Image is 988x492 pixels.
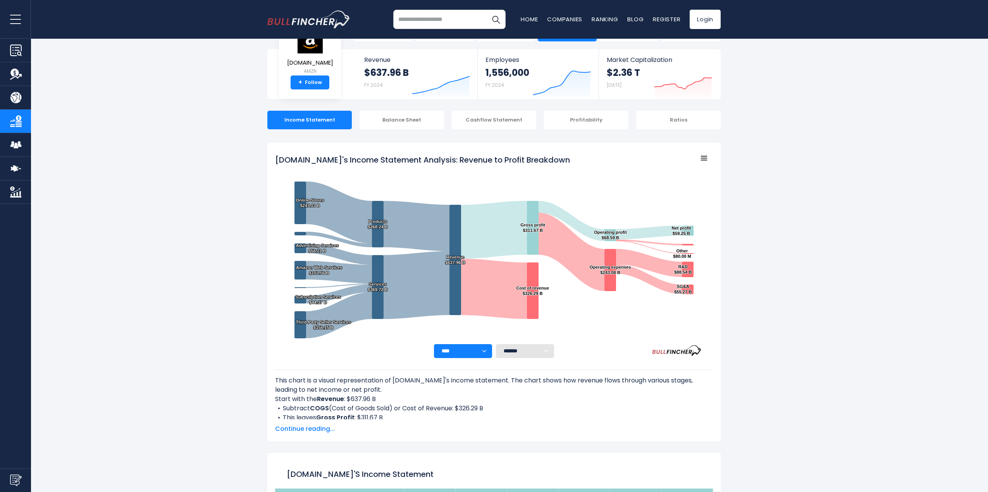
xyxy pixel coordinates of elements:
text: Revenue $637.96 B [445,255,465,265]
text: Subscription Services $44.37 B [295,295,341,305]
svg: Amazon.com's Income Statement Analysis: Revenue to Profit Breakdown [275,151,713,344]
a: Revenue $637.96 B FY 2024 [356,49,478,99]
a: Go to homepage [267,10,351,28]
span: [DOMAIN_NAME] [287,60,333,66]
small: AMZN [287,68,333,75]
div: Balance Sheet [360,111,444,129]
div: Cashflow Statement [452,111,536,129]
a: Register [653,15,680,23]
text: R&D $88.54 B [674,264,692,274]
a: Market Capitalization $2.36 T [DATE] [599,49,720,99]
text: Other $80.00 M [673,249,691,259]
text: Operating profit $68.59 B [594,230,627,240]
text: Amazon Web Services $107.56 B [296,265,342,275]
tspan: [DOMAIN_NAME]'s Income Statement Analysis: Revenue to Profit Breakdown [275,154,570,165]
b: COGS [310,404,329,413]
a: Login [690,10,721,29]
div: Profitability [544,111,628,129]
a: Ranking [592,15,618,23]
b: Gross Profit [316,413,355,422]
text: Net profit $59.25 B [672,226,691,236]
small: FY 2024 [364,82,383,88]
strong: + [298,79,302,86]
b: Revenue [317,394,344,403]
small: [DATE] [607,82,621,88]
img: bullfincher logo [267,10,351,28]
text: Gross profit $311.67 B [520,223,545,233]
li: Subtract (Cost of Goods Sold) or Cost of Revenue: $326.29 B [275,404,713,413]
a: +Follow [291,75,329,89]
text: SG&A $55.27 B [674,284,692,294]
text: Advertising Services $56.21 B [296,243,339,253]
text: Online Stores $247.03 B [296,198,324,208]
text: Services $369.72 B [368,282,388,292]
div: Income Statement [267,111,352,129]
div: This chart is a visual representation of [DOMAIN_NAME]'s income statement. The chart shows how re... [275,376,713,419]
text: Products $268.24 B [368,219,388,229]
a: [DOMAIN_NAME] AMZN [287,27,334,76]
text: Operating expenses $243.08 B [590,265,631,275]
text: Cost of revenue $326.29 B [516,286,549,296]
strong: $637.96 B [364,67,409,79]
li: This leaves : $311.67 B [275,413,713,422]
text: Third-Party Seller Services $156.15 B [296,320,351,330]
a: Employees 1,556,000 FY 2024 [478,49,598,99]
button: Search [486,10,506,29]
span: Continue reading... [275,424,713,434]
a: Companies [547,15,582,23]
strong: $2.36 T [607,67,640,79]
span: Employees [485,56,590,63]
span: Revenue [364,56,470,63]
small: FY 2024 [485,82,504,88]
strong: 1,556,000 [485,67,529,79]
div: Ratios [636,111,721,129]
a: Blog [627,15,644,23]
a: Home [521,15,538,23]
h1: [DOMAIN_NAME]'s Income Statement [287,468,701,480]
span: Market Capitalization [607,56,712,63]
